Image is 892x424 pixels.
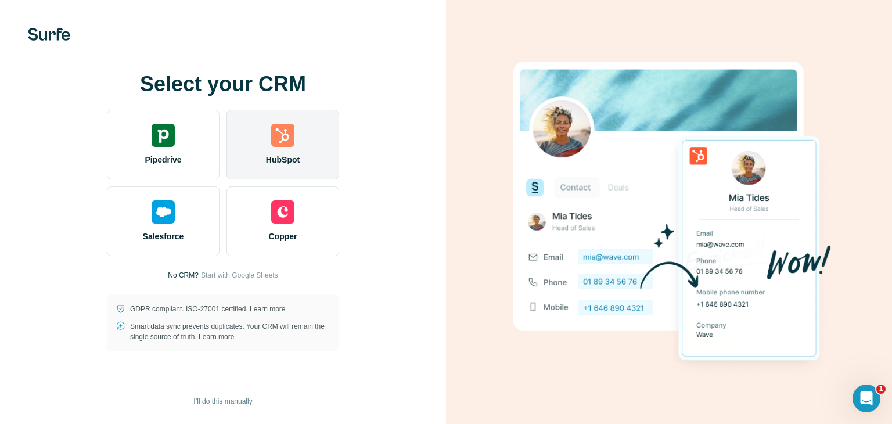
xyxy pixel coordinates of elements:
[28,28,70,41] img: Surfe's logo
[152,200,175,224] img: salesforce's logo
[107,73,339,96] h1: Select your CRM
[130,304,285,314] p: GDPR compliant. ISO-27001 certified.
[143,231,184,242] span: Salesforce
[145,154,181,166] span: Pipedrive
[271,200,294,224] img: copper's logo
[193,396,252,407] span: I’ll do this manually
[199,333,234,341] a: Learn more
[876,385,886,394] span: 1
[853,385,880,412] iframe: Intercom live chat
[130,321,330,342] p: Smart data sync prevents duplicates. Your CRM will remain the single source of truth.
[185,393,260,410] button: I’ll do this manually
[271,124,294,147] img: hubspot's logo
[152,124,175,147] img: pipedrive's logo
[269,231,297,242] span: Copper
[168,270,199,281] p: No CRM?
[266,154,300,166] span: HubSpot
[506,44,832,380] img: HUBSPOT image
[201,270,278,281] button: Start with Google Sheets
[250,305,285,313] a: Learn more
